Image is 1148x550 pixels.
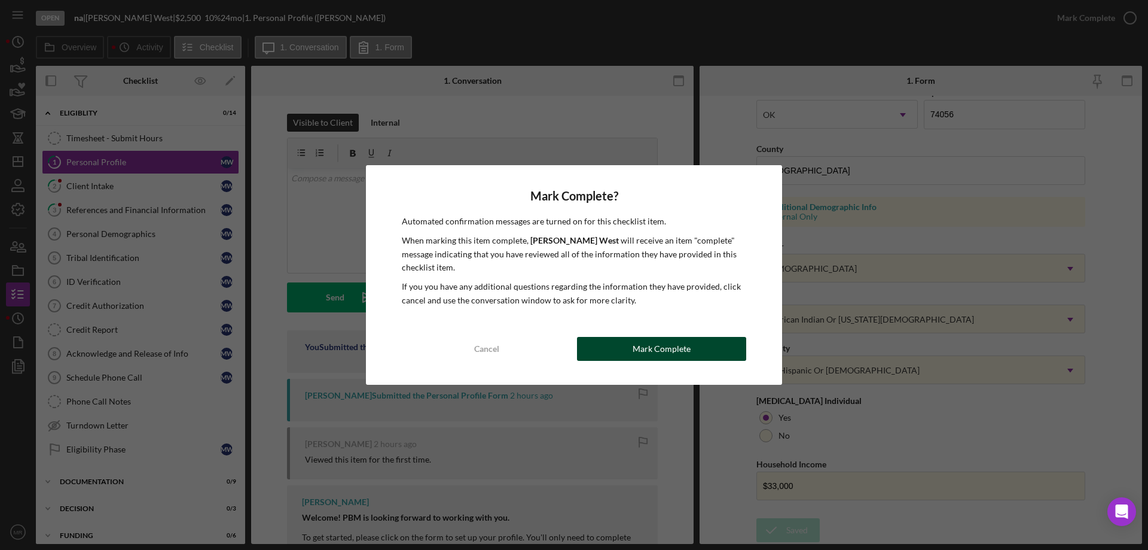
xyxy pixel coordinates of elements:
button: Cancel [402,337,571,361]
div: Open Intercom Messenger [1107,497,1136,526]
button: Mark Complete [577,337,746,361]
b: [PERSON_NAME] West [530,235,619,245]
div: Mark Complete [633,337,691,361]
div: Cancel [474,337,499,361]
p: Automated confirmation messages are turned on for this checklist item. [402,215,746,228]
p: When marking this item complete, will receive an item "complete" message indicating that you have... [402,234,746,274]
p: If you you have any additional questions regarding the information they have provided, click canc... [402,280,746,307]
h4: Mark Complete? [402,189,746,203]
